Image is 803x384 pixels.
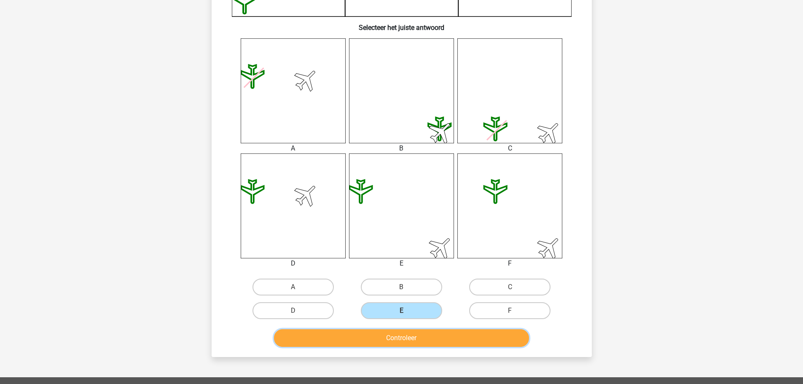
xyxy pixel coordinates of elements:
[234,143,352,153] div: A
[343,258,460,269] div: E
[225,17,578,32] h6: Selecteer het juiste antwoord
[469,279,551,295] label: C
[274,329,529,347] button: Controleer
[451,143,569,153] div: C
[234,258,352,269] div: D
[469,302,551,319] label: F
[343,143,460,153] div: B
[451,258,569,269] div: F
[361,302,442,319] label: E
[252,302,334,319] label: D
[252,279,334,295] label: A
[361,279,442,295] label: B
